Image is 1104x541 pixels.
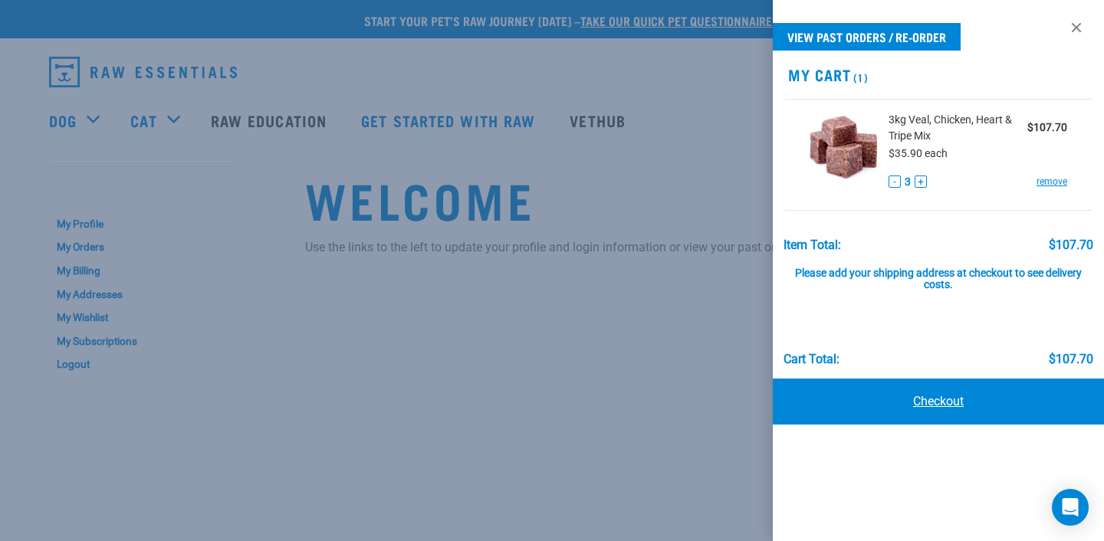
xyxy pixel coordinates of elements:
[889,112,1027,144] span: 3kg Veal, Chicken, Heart & Tripe Mix
[851,74,869,80] span: (1)
[773,66,1104,84] h2: My Cart
[1037,175,1067,189] a: remove
[915,175,927,188] button: +
[810,112,877,191] img: Veal, Chicken, Heart & Tripe Mix
[1049,238,1093,252] div: $107.70
[1049,352,1093,366] div: $107.70
[784,352,839,366] div: Cart total:
[1027,121,1067,133] strong: $107.70
[1052,489,1089,526] div: Open Intercom Messenger
[905,174,911,190] span: 3
[773,379,1104,425] a: Checkout
[889,147,948,159] span: $35.90 each
[784,252,1094,292] div: Please add your shipping address at checkout to see delivery costs.
[784,238,841,252] div: Item Total:
[773,23,961,51] a: View past orders / re-order
[889,175,901,188] button: -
